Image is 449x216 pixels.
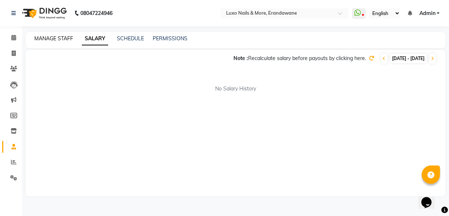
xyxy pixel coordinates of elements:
img: logo [19,3,69,23]
a: MANAGE STAFF [34,35,73,42]
div: No Salary History [34,85,437,93]
span: Note : [233,55,248,62]
a: SALARY [82,32,108,45]
b: 08047224946 [80,3,113,23]
div: Recalculate salary before payouts by clicking here. [233,55,366,62]
a: SCHEDULE [117,35,144,42]
a: PERMISSIONS [153,35,187,42]
span: [DATE] - [DATE] [390,54,426,63]
iframe: chat widget [418,187,442,209]
span: Admin [419,10,435,17]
